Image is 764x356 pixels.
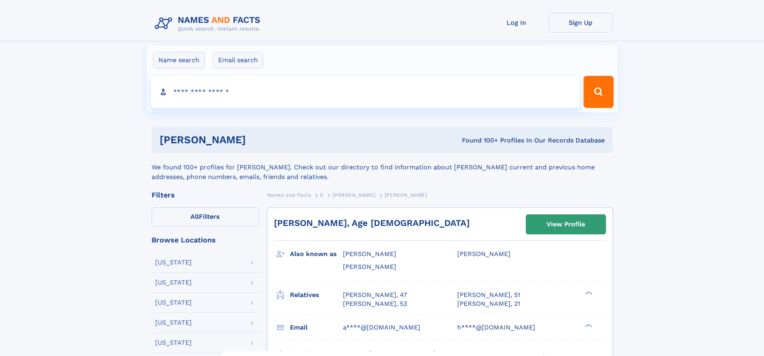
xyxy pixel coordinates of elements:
div: [US_STATE] [155,340,192,346]
h3: Email [290,321,343,334]
span: [PERSON_NAME] [457,250,511,258]
div: ❯ [583,290,593,295]
label: Email search [213,52,263,69]
div: We found 100+ profiles for [PERSON_NAME]. Check out our directory to find information about [PERS... [152,153,613,182]
div: [US_STATE] [155,279,192,286]
a: S [320,190,324,200]
div: Filters [152,191,259,199]
input: search input [151,76,580,108]
span: [PERSON_NAME] [332,192,375,198]
span: [PERSON_NAME] [343,263,396,271]
label: Filters [152,207,259,227]
a: [PERSON_NAME], 53 [343,299,407,308]
h3: Relatives [290,288,343,302]
button: Search Button [584,76,613,108]
div: [US_STATE] [155,299,192,306]
label: Name search [153,52,205,69]
a: [PERSON_NAME], 47 [343,291,407,299]
span: S [320,192,324,198]
div: [US_STATE] [155,319,192,326]
a: [PERSON_NAME] [332,190,375,200]
span: [PERSON_NAME] [343,250,396,258]
div: ❯ [583,323,593,328]
div: Found 100+ Profiles In Our Records Database [354,136,605,145]
a: Log In [484,13,549,33]
h1: [PERSON_NAME] [160,135,354,145]
div: View Profile [547,215,585,234]
a: [PERSON_NAME], 51 [457,291,520,299]
a: [PERSON_NAME], Age [DEMOGRAPHIC_DATA] [274,218,470,228]
a: Names and Facts [267,190,311,200]
div: Browse Locations [152,236,259,244]
span: All [190,213,199,220]
span: [PERSON_NAME] [385,192,428,198]
a: Sign Up [549,13,613,33]
a: [PERSON_NAME], 21 [457,299,520,308]
div: [US_STATE] [155,259,192,266]
img: Logo Names and Facts [152,13,267,35]
h3: Also known as [290,247,343,261]
a: View Profile [526,215,606,234]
